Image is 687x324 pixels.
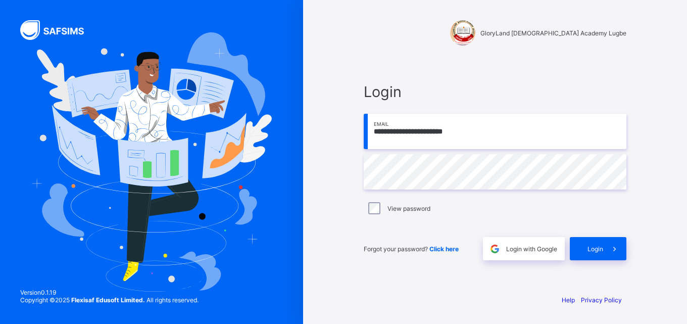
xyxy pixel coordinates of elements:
img: Hero Image [31,32,272,291]
img: SAFSIMS Logo [20,20,96,40]
span: Copyright © 2025 All rights reserved. [20,296,199,304]
span: Login [587,245,603,253]
strong: Flexisaf Edusoft Limited. [71,296,145,304]
a: Help [562,296,575,304]
span: Login [364,83,626,101]
span: Login with Google [506,245,557,253]
a: Click here [429,245,459,253]
span: GloryLand [DEMOGRAPHIC_DATA] Academy Lugbe [480,29,626,37]
label: View password [387,205,430,212]
a: Privacy Policy [581,296,622,304]
img: google.396cfc9801f0270233282035f929180a.svg [489,243,501,255]
span: Forgot your password? [364,245,459,253]
span: Version 0.1.19 [20,289,199,296]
